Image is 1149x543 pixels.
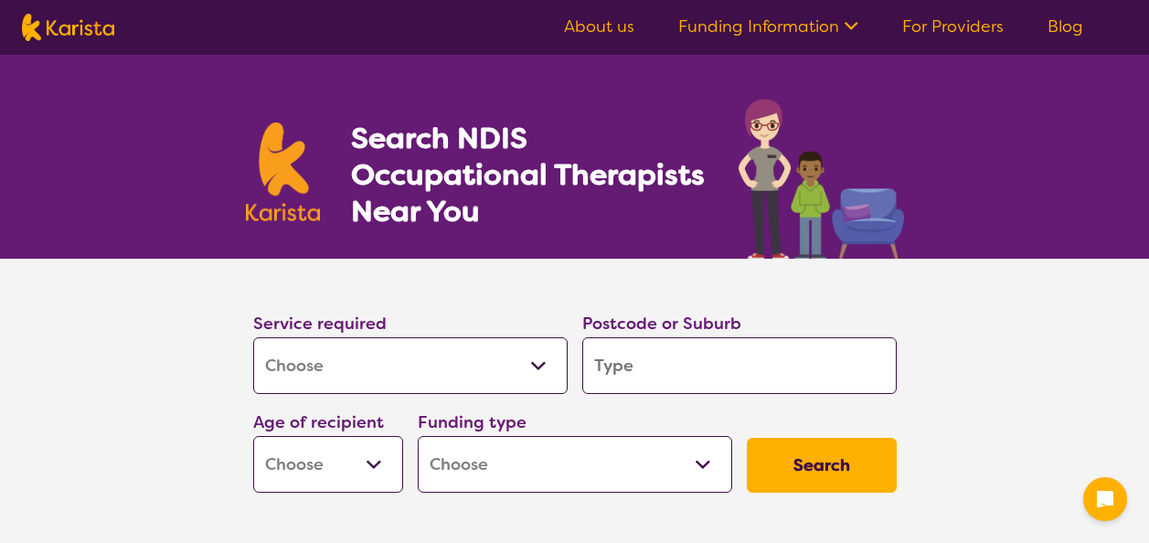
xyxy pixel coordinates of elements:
a: For Providers [902,16,1004,37]
label: Age of recipient [253,411,384,433]
label: Funding type [418,411,527,433]
img: Karista logo [22,14,114,41]
button: Search [747,438,897,493]
img: occupational-therapy [739,99,904,259]
img: Karista logo [246,122,321,221]
h1: Search NDIS Occupational Therapists Near You [351,120,707,229]
label: Service required [253,313,387,335]
a: About us [564,16,634,37]
a: Blog [1048,16,1083,37]
a: Funding Information [678,16,858,37]
label: Postcode or Suburb [582,313,741,335]
input: Type [582,337,897,394]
